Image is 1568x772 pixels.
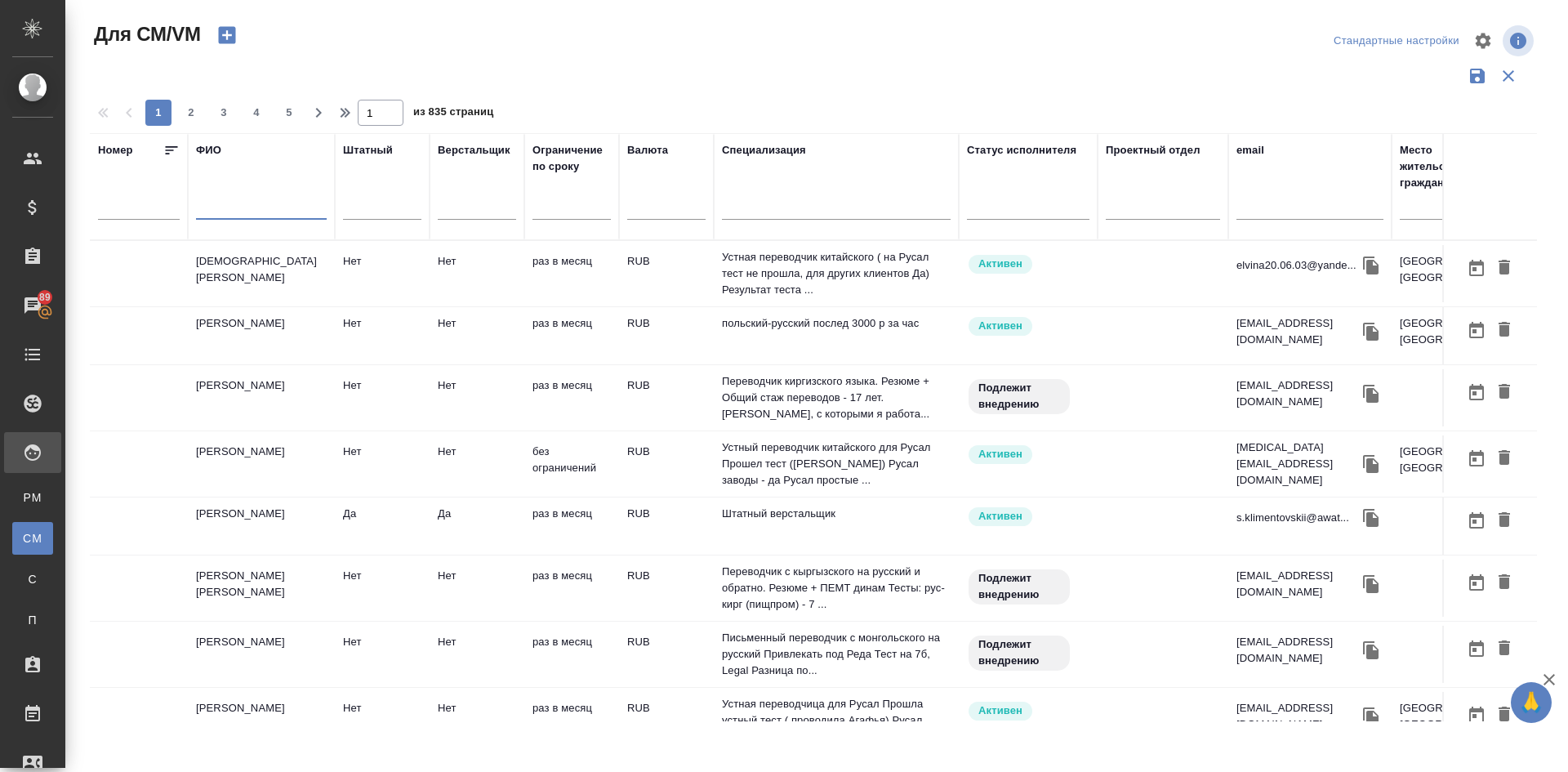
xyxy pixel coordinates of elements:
p: [EMAIL_ADDRESS][DOMAIN_NAME] [1236,568,1359,600]
p: Подлежит внедрению [978,380,1060,413]
p: польский-русский послед 3000 р за час [722,315,951,332]
div: Штатный [343,142,393,158]
td: Да [430,498,524,555]
span: 3 [211,105,237,121]
td: раз в месяц [524,498,619,555]
button: Сохранить фильтры [1462,60,1493,91]
td: [PERSON_NAME] [PERSON_NAME] [188,560,335,617]
p: Устная переводчик китайского ( на Русал тест не прошла, для других клиентов Да) Результат теста ... [722,249,951,298]
button: Удалить [1490,634,1518,664]
span: 🙏 [1517,685,1545,720]
a: PM [12,481,53,514]
td: RUB [619,307,714,364]
td: Нет [335,692,430,749]
p: Переводчик с кыргызского на русский и обратно. Резюме + ПЕМТ динам Тесты: рус-кирг (пищпром) - 7 ... [722,564,951,613]
span: 2 [178,105,204,121]
td: Нет [335,369,430,426]
td: раз в месяц [524,626,619,683]
div: split button [1330,29,1463,54]
button: Скопировать [1359,638,1383,663]
p: [EMAIL_ADDRESS][DOMAIN_NAME] [1236,377,1359,410]
span: П [20,612,45,628]
button: 3 [211,100,237,126]
td: без ограничений [524,435,619,493]
p: Переводчик киргизского языка. Резюме + Общий стаж переводов - 17 лет. [PERSON_NAME], с которыми я... [722,373,951,422]
td: RUB [619,435,714,493]
span: PM [20,489,45,506]
button: 4 [243,100,269,126]
button: Открыть календарь загрузки [1463,444,1490,474]
div: ФИО [196,142,221,158]
td: раз в месяц [524,307,619,364]
td: [GEOGRAPHIC_DATA], [GEOGRAPHIC_DATA] [1392,692,1539,749]
div: Ограничение по сроку [532,142,611,175]
td: Нет [335,626,430,683]
div: Место жительства(Город), гражданство [1400,142,1530,191]
td: Нет [430,307,524,364]
td: Нет [335,435,430,493]
td: [PERSON_NAME] [188,307,335,364]
span: С [20,571,45,587]
p: Устный переводчик китайского для Русал Прошел тест ([PERSON_NAME]) Русал заводы - да Русал просты... [722,440,951,489]
button: Открыть календарь загрузки [1463,700,1490,730]
button: Скопировать [1359,452,1383,476]
div: Свежая кровь: на первые 3 заказа по тематике ставь редактора и фиксируй оценки [967,568,1089,606]
button: Удалить [1490,444,1518,474]
p: s.klimentovskii@awat... [1236,510,1349,526]
td: [GEOGRAPHIC_DATA], [GEOGRAPHIC_DATA] [1392,307,1539,364]
td: RUB [619,626,714,683]
div: Верстальщик [438,142,510,158]
div: Свежая кровь: на первые 3 заказа по тематике ставь редактора и фиксируй оценки [967,377,1089,416]
td: Нет [430,435,524,493]
td: раз в месяц [524,560,619,617]
button: Открыть календарь загрузки [1463,634,1490,664]
td: Нет [430,626,524,683]
td: RUB [619,560,714,617]
td: [PERSON_NAME] [188,626,335,683]
td: Нет [430,560,524,617]
button: Скопировать [1359,506,1383,530]
p: Активен [978,508,1022,524]
span: Для СМ/VM [90,21,201,47]
p: Активен [978,703,1022,719]
td: [PERSON_NAME] [188,435,335,493]
button: Открыть календарь загрузки [1463,377,1490,408]
button: Скопировать [1359,319,1383,344]
td: [GEOGRAPHIC_DATA], [GEOGRAPHIC_DATA] [1392,435,1539,493]
p: [EMAIL_ADDRESS][DOMAIN_NAME] [1236,315,1359,348]
td: Нет [430,692,524,749]
div: Свежая кровь: на первые 3 заказа по тематике ставь редактора и фиксируй оценки [967,634,1089,672]
div: Валюта [627,142,668,158]
p: Активен [978,318,1022,334]
button: 5 [276,100,302,126]
button: Удалить [1490,253,1518,283]
td: Нет [335,307,430,364]
button: Открыть календарь загрузки [1463,506,1490,536]
a: П [12,604,53,636]
span: Посмотреть информацию [1503,25,1537,56]
span: 4 [243,105,269,121]
div: Рядовой исполнитель: назначай с учетом рейтинга [967,315,1089,337]
p: elvina20.06.03@yande... [1236,257,1356,274]
button: Удалить [1490,506,1518,536]
td: [PERSON_NAME] [188,692,335,749]
a: С [12,563,53,596]
td: раз в месяц [524,245,619,302]
td: RUB [619,498,714,555]
p: Штатный верстальщик [722,506,951,522]
button: Открыть календарь загрузки [1463,568,1490,598]
td: [PERSON_NAME] [188,369,335,426]
button: Создать [207,21,247,49]
button: Удалить [1490,377,1518,408]
td: Да [335,498,430,555]
td: RUB [619,369,714,426]
div: Номер [98,142,133,158]
td: раз в месяц [524,369,619,426]
span: 89 [29,289,60,306]
div: Статус исполнителя [967,142,1076,158]
td: Нет [335,560,430,617]
td: Нет [430,369,524,426]
div: Рядовой исполнитель: назначай с учетом рейтинга [967,253,1089,275]
td: [PERSON_NAME] [188,498,335,555]
p: Активен [978,256,1022,272]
